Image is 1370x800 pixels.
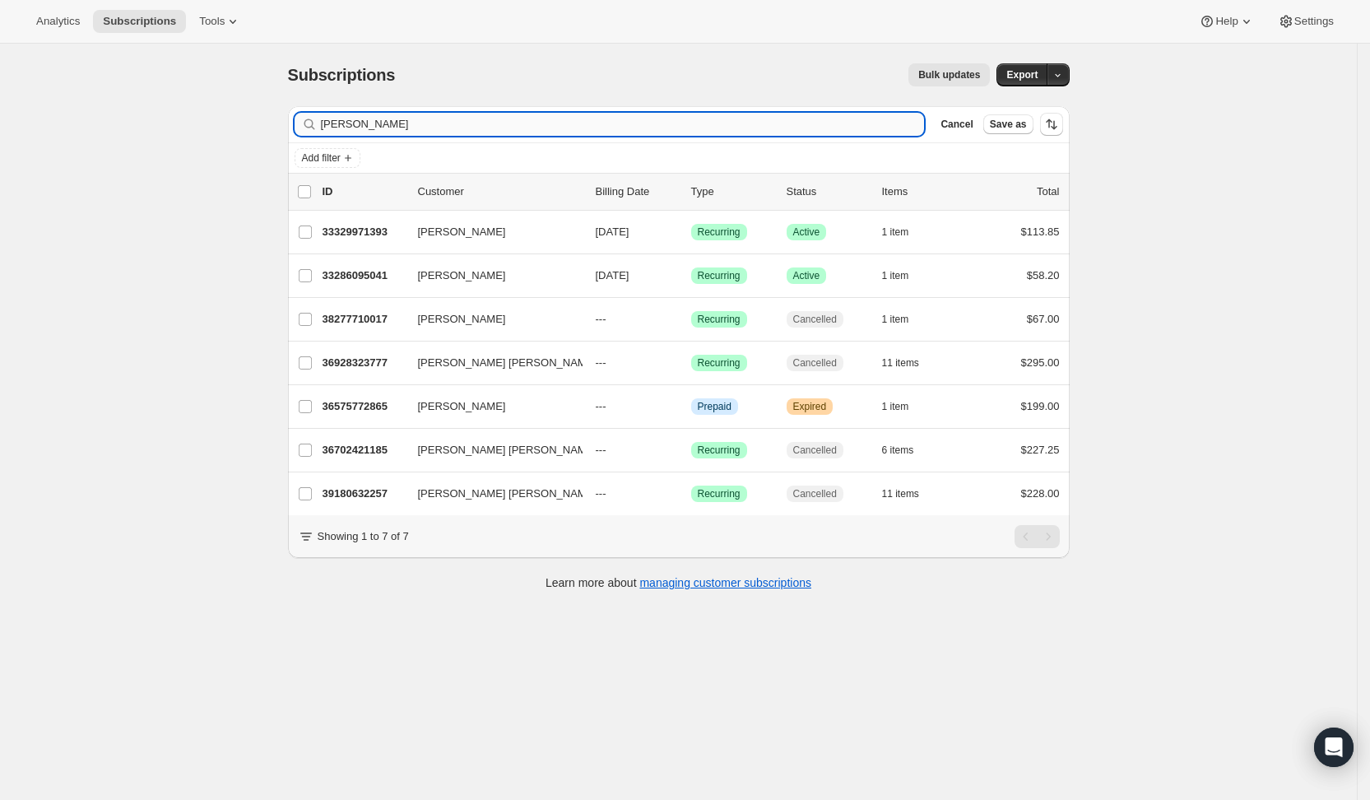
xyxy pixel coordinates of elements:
span: [PERSON_NAME] [418,311,506,328]
span: Prepaid [698,400,731,413]
div: IDCustomerBilling DateTypeStatusItemsTotal [323,184,1060,200]
span: Cancelled [793,444,837,457]
span: Recurring [698,444,741,457]
span: [PERSON_NAME] [PERSON_NAME] [418,355,597,371]
button: Sort the results [1040,113,1063,136]
span: Recurring [698,487,741,500]
div: Open Intercom Messenger [1314,728,1354,767]
span: $67.00 [1027,313,1060,325]
span: [DATE] [596,269,629,281]
button: 11 items [882,482,937,505]
div: Type [691,184,773,200]
button: [PERSON_NAME] [408,219,573,245]
span: $228.00 [1021,487,1060,500]
button: Tools [189,10,251,33]
p: Billing Date [596,184,678,200]
span: --- [596,313,606,325]
p: Showing 1 to 7 of 7 [318,528,409,545]
span: 6 items [882,444,914,457]
span: [PERSON_NAME] [PERSON_NAME] [418,442,597,458]
button: 1 item [882,221,927,244]
p: Total [1037,184,1059,200]
span: [PERSON_NAME] [418,224,506,240]
span: Bulk updates [918,68,980,81]
button: Cancel [934,114,979,134]
button: Export [996,63,1047,86]
span: --- [596,444,606,456]
span: Recurring [698,356,741,370]
div: 38277710017[PERSON_NAME]---SuccessRecurringCancelled1 item$67.00 [323,308,1060,331]
p: 39180632257 [323,486,405,502]
button: 1 item [882,308,927,331]
span: 1 item [882,313,909,326]
p: 33329971393 [323,224,405,240]
span: Recurring [698,313,741,326]
span: [PERSON_NAME] [418,398,506,415]
span: Export [1006,68,1038,81]
span: Cancel [940,118,973,131]
p: 33286095041 [323,267,405,284]
span: 1 item [882,226,909,239]
nav: Pagination [1015,525,1060,548]
button: Subscriptions [93,10,186,33]
button: 11 items [882,351,937,374]
p: 36928323777 [323,355,405,371]
button: [PERSON_NAME] [PERSON_NAME] [408,350,573,376]
p: 36702421185 [323,442,405,458]
p: Learn more about [546,574,811,591]
span: Add filter [302,151,341,165]
span: --- [596,487,606,500]
span: 11 items [882,487,919,500]
input: Filter subscribers [321,113,925,136]
p: 38277710017 [323,311,405,328]
span: Subscriptions [103,15,176,28]
span: Save as [990,118,1027,131]
div: 36928323777[PERSON_NAME] [PERSON_NAME]---SuccessRecurringCancelled11 items$295.00 [323,351,1060,374]
span: [PERSON_NAME] [418,267,506,284]
button: 6 items [882,439,932,462]
span: Expired [793,400,827,413]
div: 33329971393[PERSON_NAME][DATE]SuccessRecurringSuccessActive1 item$113.85 [323,221,1060,244]
div: Items [882,184,964,200]
span: Active [793,226,820,239]
div: 33286095041[PERSON_NAME][DATE]SuccessRecurringSuccessActive1 item$58.20 [323,264,1060,287]
span: Help [1215,15,1238,28]
span: $295.00 [1021,356,1060,369]
div: 36702421185[PERSON_NAME] [PERSON_NAME]---SuccessRecurringCancelled6 items$227.25 [323,439,1060,462]
p: ID [323,184,405,200]
span: Recurring [698,269,741,282]
span: --- [596,356,606,369]
button: Bulk updates [908,63,990,86]
button: Save as [983,114,1033,134]
span: Settings [1294,15,1334,28]
button: [PERSON_NAME] [408,306,573,333]
p: 36575772865 [323,398,405,415]
span: Recurring [698,226,741,239]
button: [PERSON_NAME] [408,263,573,289]
span: Cancelled [793,313,837,326]
span: [PERSON_NAME] [PERSON_NAME] [418,486,597,502]
button: Help [1189,10,1264,33]
span: Tools [199,15,225,28]
span: $113.85 [1021,226,1060,238]
span: Cancelled [793,356,837,370]
span: [DATE] [596,226,629,238]
button: 1 item [882,264,927,287]
button: Analytics [26,10,90,33]
span: 1 item [882,269,909,282]
span: --- [596,400,606,412]
span: $227.25 [1021,444,1060,456]
span: Cancelled [793,487,837,500]
span: $199.00 [1021,400,1060,412]
button: [PERSON_NAME] [408,393,573,420]
span: 1 item [882,400,909,413]
div: 39180632257[PERSON_NAME] [PERSON_NAME]---SuccessRecurringCancelled11 items$228.00 [323,482,1060,505]
span: Subscriptions [288,66,396,84]
button: [PERSON_NAME] [PERSON_NAME] [408,437,573,463]
button: Settings [1268,10,1344,33]
button: 1 item [882,395,927,418]
p: Status [787,184,869,200]
span: Analytics [36,15,80,28]
div: 36575772865[PERSON_NAME]---InfoPrepaidWarningExpired1 item$199.00 [323,395,1060,418]
button: Add filter [295,148,360,168]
